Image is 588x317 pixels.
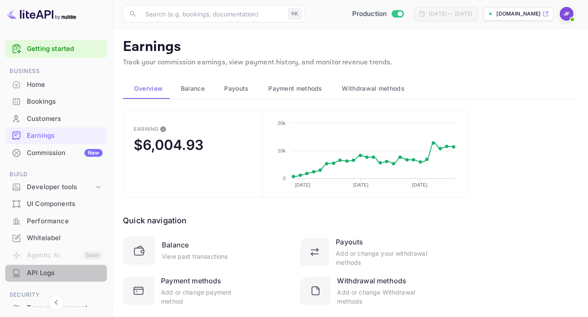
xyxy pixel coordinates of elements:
[559,7,573,21] img: Jenny Frimer
[84,149,103,157] div: New
[27,233,103,243] div: Whitelabel
[353,182,368,187] text: [DATE]
[268,83,322,94] span: Payment methods
[336,249,427,267] div: Add or change your withdrawal methods
[123,38,578,56] p: Earnings
[162,252,228,261] div: View past transactions
[5,67,107,76] span: Business
[5,290,107,300] span: Security
[181,83,205,94] span: Balance
[27,216,103,226] div: Performance
[5,111,107,127] div: Customers
[5,40,107,58] div: Getting started
[27,268,103,278] div: API Logs
[283,176,286,181] text: 0
[134,126,158,132] div: Earning
[161,288,250,306] div: Add or change payment method
[27,80,103,90] div: Home
[27,114,103,124] div: Customers
[5,300,107,316] a: Team management
[27,44,103,54] a: Getting started
[5,93,107,110] div: Bookings
[5,265,107,282] div: API Logs
[27,303,103,313] div: Team management
[5,170,107,179] span: Build
[288,8,301,19] div: ⌘K
[336,237,363,247] div: Payouts
[496,10,540,18] p: [DOMAIN_NAME]
[5,127,107,143] a: Earnings
[5,111,107,127] a: Customers
[5,180,107,195] div: Developer tools
[342,83,404,94] span: Withdrawal methods
[27,182,94,192] div: Developer tools
[161,276,221,286] div: Payment methods
[5,196,107,212] div: UI Components
[295,182,310,187] text: [DATE]
[7,7,76,21] img: LiteAPI logo
[278,148,286,153] text: 10k
[5,196,107,212] a: UI Components
[48,295,64,310] button: Collapse navigation
[123,57,578,68] p: Track your commission earnings, view payment history, and monitor revenue trends.
[5,230,107,246] a: Whitelabel
[162,240,189,250] div: Balance
[27,148,103,158] div: Commission
[123,78,578,99] div: scrollable auto tabs example
[224,83,248,94] span: Payouts
[278,120,286,126] text: 20k
[5,145,107,161] a: CommissionNew
[27,199,103,209] div: UI Components
[5,76,107,92] a: Home
[134,136,203,153] div: $6,004.93
[412,182,427,187] text: [DATE]
[5,93,107,109] a: Bookings
[352,9,387,19] span: Production
[123,215,186,226] div: Quick navigation
[337,288,427,306] div: Add or change Withdrawal methods
[5,265,107,281] a: API Logs
[5,213,107,229] a: Performance
[140,5,285,22] input: Search (e.g. bookings, documentation)
[348,9,407,19] div: Switch to Sandbox mode
[5,213,107,230] div: Performance
[156,122,170,136] button: This is the amount of confirmed commission that will be paid to you on the next scheduled deposit
[134,83,163,94] span: Overview
[429,10,472,18] div: [DATE] — [DATE]
[27,97,103,107] div: Bookings
[5,145,107,162] div: CommissionNew
[5,230,107,247] div: Whitelabel
[337,276,406,286] div: Withdrawal methods
[27,131,103,141] div: Earnings
[123,110,262,197] button: EarningThis is the amount of confirmed commission that will be paid to you on the next scheduled ...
